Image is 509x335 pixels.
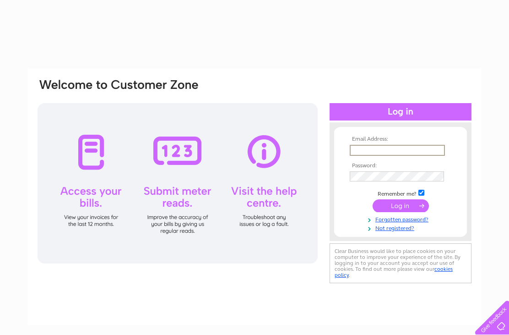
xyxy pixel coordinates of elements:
a: cookies policy [335,266,453,278]
th: Email Address: [347,136,454,143]
td: Remember me? [347,188,454,198]
input: Submit [373,199,429,212]
div: Clear Business would like to place cookies on your computer to improve your experience of the sit... [330,243,471,283]
th: Password: [347,163,454,169]
a: Not registered? [350,223,454,232]
a: Forgotten password? [350,214,454,223]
